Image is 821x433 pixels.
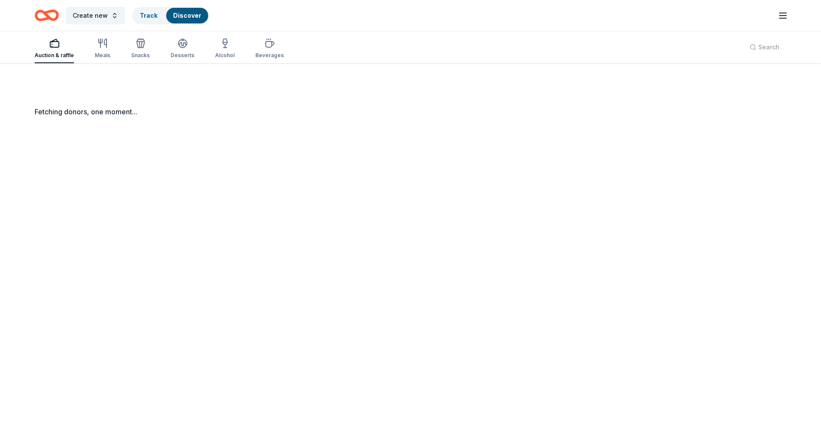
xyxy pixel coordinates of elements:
div: Auction & raffle [35,52,74,59]
div: Alcohol [215,52,235,59]
button: Create new [66,7,125,24]
button: Alcohol [215,35,235,63]
span: Create new [73,10,108,21]
div: Beverages [255,52,284,59]
button: Snacks [131,35,150,63]
button: Meals [95,35,110,63]
button: Desserts [171,35,194,63]
div: Fetching donors, one moment... [35,107,786,117]
div: Snacks [131,52,150,59]
div: Desserts [171,52,194,59]
a: Track [140,12,158,19]
a: Discover [173,12,201,19]
a: Home [35,5,59,26]
button: Auction & raffle [35,35,74,63]
button: Beverages [255,35,284,63]
button: TrackDiscover [132,7,209,24]
div: Meals [95,52,110,59]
